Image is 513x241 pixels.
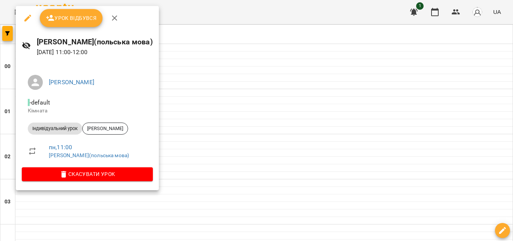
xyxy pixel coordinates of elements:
a: [PERSON_NAME] [49,79,94,86]
p: [DATE] 11:00 - 12:00 [37,48,153,57]
div: [PERSON_NAME] [82,123,128,135]
span: [PERSON_NAME] [83,125,128,132]
a: пн , 11:00 [49,144,72,151]
span: Урок відбувся [46,14,97,23]
h6: [PERSON_NAME](польська мова) [37,36,153,48]
p: Кімната [28,107,147,115]
span: Індивідуальний урок [28,125,82,132]
span: - default [28,99,51,106]
span: Скасувати Урок [28,170,147,179]
a: [PERSON_NAME](польська мова) [49,152,129,158]
button: Скасувати Урок [22,167,153,181]
button: Урок відбувся [40,9,103,27]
